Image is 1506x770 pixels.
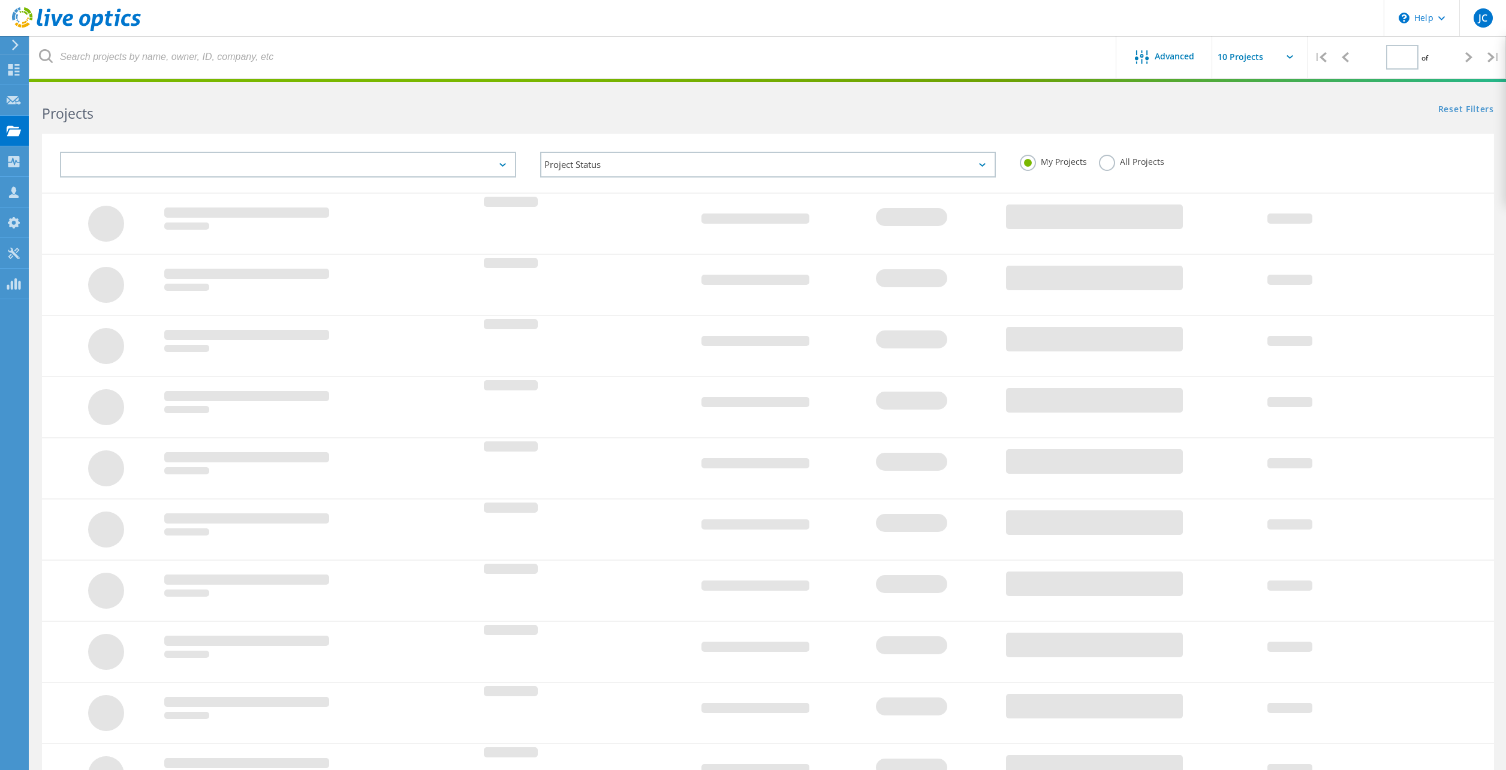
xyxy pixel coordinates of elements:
[42,104,94,123] b: Projects
[1155,52,1194,61] span: Advanced
[30,36,1117,78] input: Search projects by name, owner, ID, company, etc
[1478,13,1487,23] span: JC
[1421,53,1428,63] span: of
[1438,105,1494,115] a: Reset Filters
[12,25,141,34] a: Live Optics Dashboard
[1399,13,1409,23] svg: \n
[1308,36,1333,79] div: |
[1099,155,1164,166] label: All Projects
[540,152,996,178] div: Project Status
[1020,155,1087,166] label: My Projects
[1481,36,1506,79] div: |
